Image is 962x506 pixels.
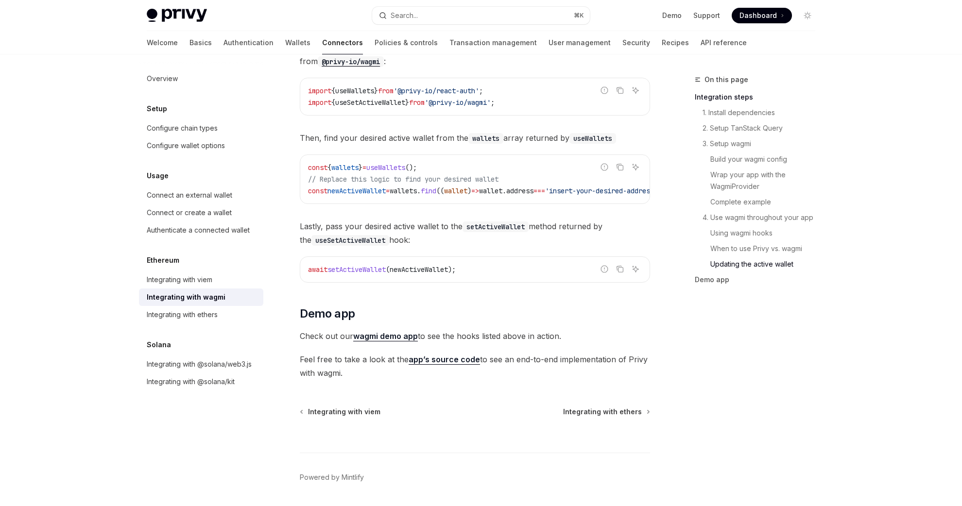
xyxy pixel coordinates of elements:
[563,407,649,417] a: Integrating with ethers
[695,256,823,272] a: Updating the active wallet
[189,31,212,54] a: Basics
[147,122,218,134] div: Configure chain types
[318,56,384,66] a: @privy-io/wagmi
[622,31,650,54] a: Security
[563,407,642,417] span: Integrating with ethers
[533,186,545,195] span: ===
[327,265,386,274] span: setActiveWallet
[366,163,405,172] span: useWallets
[335,98,405,107] span: useSetActiveWallet
[732,8,792,23] a: Dashboard
[139,288,263,306] a: Integrating with wagmi
[704,74,748,85] span: On this page
[139,306,263,323] a: Integrating with ethers
[147,309,218,320] div: Integrating with ethers
[139,355,263,373] a: Integrating with @solana/web3.js
[629,161,642,173] button: Ask AI
[139,221,263,239] a: Authenticate a connected wallet
[139,373,263,390] a: Integrating with @solana/kit
[331,163,359,172] span: wallets
[301,407,380,417] a: Integrating with viem
[147,140,225,152] div: Configure wallet options
[417,186,421,195] span: .
[362,163,366,172] span: =
[405,98,409,107] span: }
[386,186,390,195] span: =
[386,265,390,274] span: (
[549,31,611,54] a: User management
[425,98,491,107] span: '@privy-io/wagmi'
[378,86,394,95] span: from
[322,31,363,54] a: Connectors
[308,98,331,107] span: import
[695,152,823,167] a: Build your wagmi config
[139,70,263,87] a: Overview
[147,254,179,266] h5: Ethereum
[147,189,232,201] div: Connect an external wallet
[598,84,611,97] button: Report incorrect code
[662,31,689,54] a: Recipes
[394,86,479,95] span: '@privy-io/react-auth'
[614,161,626,173] button: Copy the contents from the code block
[327,186,386,195] span: newActiveWallet
[147,73,178,84] div: Overview
[139,271,263,288] a: Integrating with viem
[391,10,418,21] div: Search...
[506,186,533,195] span: address
[139,137,263,154] a: Configure wallet options
[695,136,823,152] a: 3. Setup wagmi
[479,86,483,95] span: ;
[491,98,495,107] span: ;
[695,167,823,194] a: Wrap your app with the WagmiProvider
[147,291,225,303] div: Integrating with wagmi
[359,163,362,172] span: }
[300,219,650,247] span: Lastly, pass your desired active wallet to the method returned by the hook:
[695,120,823,136] a: 2. Setup TanStack Query
[308,86,331,95] span: import
[629,263,642,275] button: Ask AI
[614,263,626,275] button: Copy the contents from the code block
[390,265,448,274] span: newActiveWallet
[468,133,503,144] code: wallets
[421,186,436,195] span: find
[444,186,467,195] span: wallet
[409,354,480,365] a: app’s source code
[331,98,335,107] span: {
[467,186,471,195] span: )
[479,186,502,195] span: wallet
[147,339,171,351] h5: Solana
[374,86,378,95] span: }
[448,265,456,274] span: );
[471,186,479,195] span: =>
[353,331,418,341] a: wagmi demo app
[147,170,169,182] h5: Usage
[139,186,263,204] a: Connect an external wallet
[335,86,374,95] span: useWallets
[300,472,364,482] a: Powered by Mintlify
[223,31,274,54] a: Authentication
[800,8,815,23] button: Toggle dark mode
[695,225,823,241] a: Using wagmi hooks
[327,163,331,172] span: {
[695,241,823,256] a: When to use Privy vs. wagmi
[318,56,384,67] code: @privy-io/wagmi
[695,89,823,105] a: Integration steps
[463,221,529,232] code: setActiveWallet
[147,207,232,219] div: Connect or create a wallet
[739,11,777,20] span: Dashboard
[545,186,658,195] span: 'insert-your-desired-address'
[662,11,682,20] a: Demo
[502,186,506,195] span: .
[574,12,584,19] span: ⌘ K
[147,358,252,370] div: Integrating with @solana/web3.js
[308,163,327,172] span: const
[147,224,250,236] div: Authenticate a connected wallet
[695,105,823,120] a: 1. Install dependencies
[308,175,498,184] span: // Replace this logic to find your desired wallet
[147,376,235,388] div: Integrating with @solana/kit
[139,119,263,137] a: Configure chain types
[375,31,438,54] a: Policies & controls
[693,11,720,20] a: Support
[308,186,327,195] span: const
[308,407,380,417] span: Integrating with viem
